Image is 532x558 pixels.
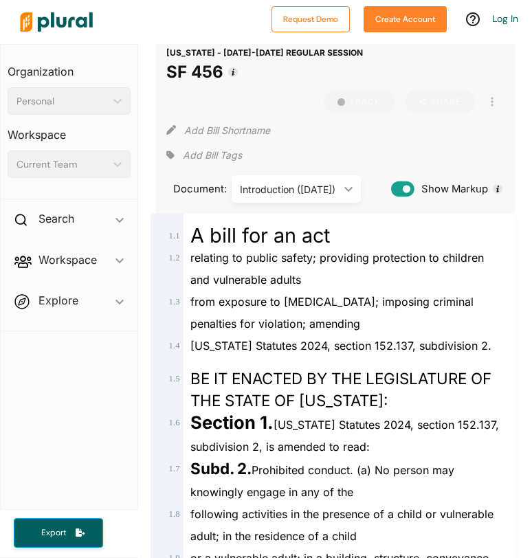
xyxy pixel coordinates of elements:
div: Introduction ([DATE]) [240,182,339,197]
span: Prohibited conduct. (a) No person may knowingly engage in any of the [190,463,454,499]
button: Create Account [364,6,447,32]
span: following activities in the presence of a child or vulnerable adult; in the residence of a child [190,507,494,543]
strong: Subd. 2. [190,459,252,478]
span: [US_STATE] Statutes 2024, section 152.137, subdivision 2. [190,339,491,353]
span: from exposure to [MEDICAL_DATA]; imposing criminal penalties for violation; amending [190,295,474,331]
a: Request Demo [271,11,350,25]
span: 1 . 4 [169,341,180,350]
span: Export [32,527,76,539]
span: 1 . 1 [169,231,180,241]
h3: Organization [8,52,131,82]
div: Tooltip anchor [491,183,504,195]
strong: Section 1. [190,412,274,433]
span: 1 . 6 [169,418,180,427]
span: Add Bill Tags [183,148,242,162]
span: BE IT ENACTED BY THE LEGISLATURE OF THE STATE OF [US_STATE]: [190,369,491,410]
button: Track [324,90,395,113]
span: 1 . 2 [169,253,180,263]
h2: Search [38,211,74,226]
button: Request Demo [271,6,350,32]
span: Show Markup [414,181,488,197]
div: Personal [16,94,108,109]
div: Add tags [166,145,242,166]
h1: SF 456 [166,60,363,85]
div: Tooltip anchor [227,66,239,78]
h3: Workspace [8,115,131,145]
span: A bill for an act [190,223,330,247]
button: Add Bill Shortname [184,119,270,141]
div: Current Team [16,157,108,172]
span: Document: [166,181,214,197]
span: 1 . 7 [169,464,180,473]
span: relating to public safety; providing protection to children and vulnerable adults [190,251,484,287]
span: 1 . 8 [169,509,180,519]
span: [US_STATE] Statutes 2024, section 152.137, subdivision 2, is amended to read: [190,418,499,454]
button: Export [14,518,103,548]
button: Share [406,90,476,113]
span: [US_STATE] - [DATE]-[DATE] REGULAR SESSION [166,47,363,58]
a: Create Account [364,11,447,25]
span: 1 . 3 [169,297,180,306]
a: Log In [492,12,518,25]
button: Share [400,90,481,113]
span: 1 . 5 [169,374,180,383]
